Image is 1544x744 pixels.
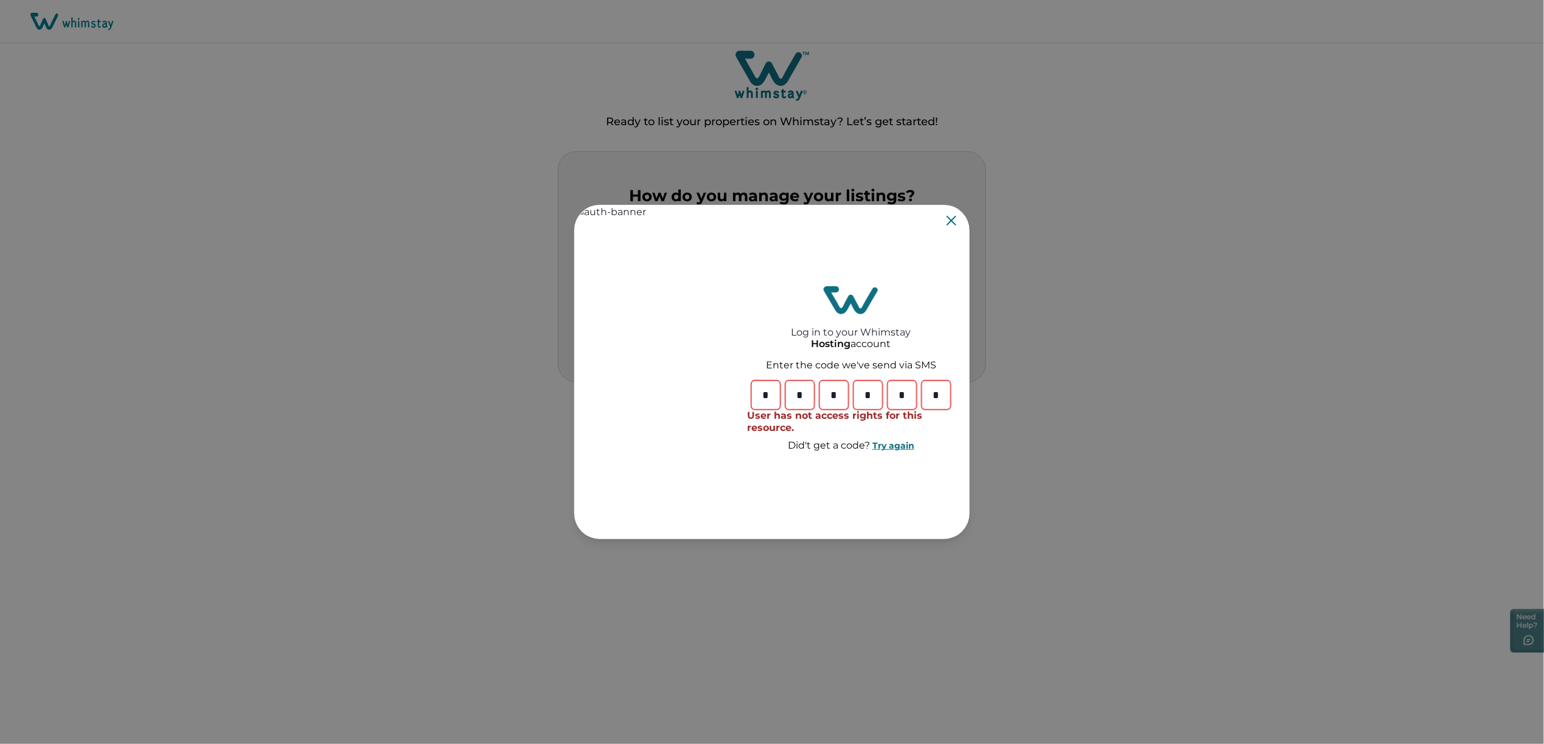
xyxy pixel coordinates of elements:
[888,381,917,410] input: Please enter your pin code
[854,381,883,410] input: Please enter your pin code
[791,314,911,338] h2: Log in to your Whimstay
[747,410,955,433] p: User has not access rights for this resource.
[812,338,891,350] p: account
[824,286,878,314] img: login-logo
[947,216,956,226] button: Close
[819,381,849,410] input: Please enter your pin code
[747,439,955,452] p: Did't get a code?
[785,381,815,410] input: Please enter your pin code
[812,338,851,350] p: Hosting
[922,381,951,410] input: Please enter your pin code
[872,440,914,451] button: Try again
[574,205,732,539] img: auth-banner
[766,359,936,371] p: Enter the code we've send via SMS
[751,381,781,410] input: Please enter your pin code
